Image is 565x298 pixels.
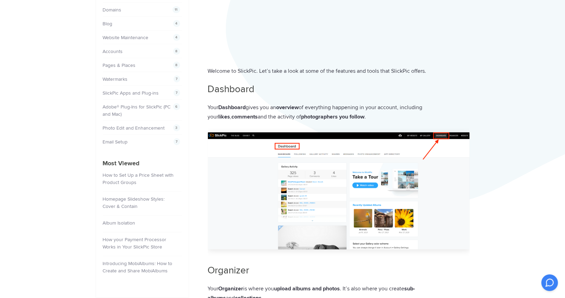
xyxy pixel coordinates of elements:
a: Pages & Places [103,62,136,68]
span: 7 [174,138,180,145]
span: 11 [173,6,180,13]
a: Adobe® Plug-Ins for SlickPic (PC and Mac) [103,104,171,117]
a: Introducing MobiAlbums: How to Create and Share MobiAlbums [103,261,173,274]
a: Email Setup [103,139,128,145]
p: Welcome to SlickPic. Let’s take a look at some of the features and tools that SlickPic offers. [208,67,470,76]
a: Photo Edit and Enhancement [103,125,165,131]
a: Album Isolation [103,220,135,226]
a: SlickPic Apps and Plug-ins [103,90,159,96]
span: 4 [173,20,180,27]
strong: overview [276,104,299,111]
a: How your Payment Processor Works in Your SlickPic Store [103,237,167,250]
span: 6 [173,103,180,110]
span: 4 [173,34,180,41]
a: Blog [103,21,113,27]
span: 8 [173,48,180,55]
span: 7 [174,76,180,82]
span: 7 [174,89,180,96]
h4: Most Viewed [103,159,182,168]
strong: likes [219,113,230,120]
span: 3 [173,124,180,131]
a: Homepage Slideshow Styles: Cover & Contain [103,196,165,209]
span: 8 [173,62,180,69]
p: Your gives you an of everything happening in your account, including your , and the activity of . [208,103,470,121]
strong: photographers you follow [301,113,365,120]
a: Website Maintenance [103,35,149,41]
a: Watermarks [103,76,128,82]
h2: Dashboard [208,82,470,96]
a: Domains [103,7,122,13]
a: How to Set Up a Price Sheet with Product Groups [103,172,174,185]
strong: Dashboard [219,104,246,111]
strong: Organizer [219,285,244,292]
h2: Organizer [208,264,470,277]
strong: comments [232,113,258,120]
a: Accounts [103,49,123,54]
strong: upload albums and photos [274,285,340,292]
